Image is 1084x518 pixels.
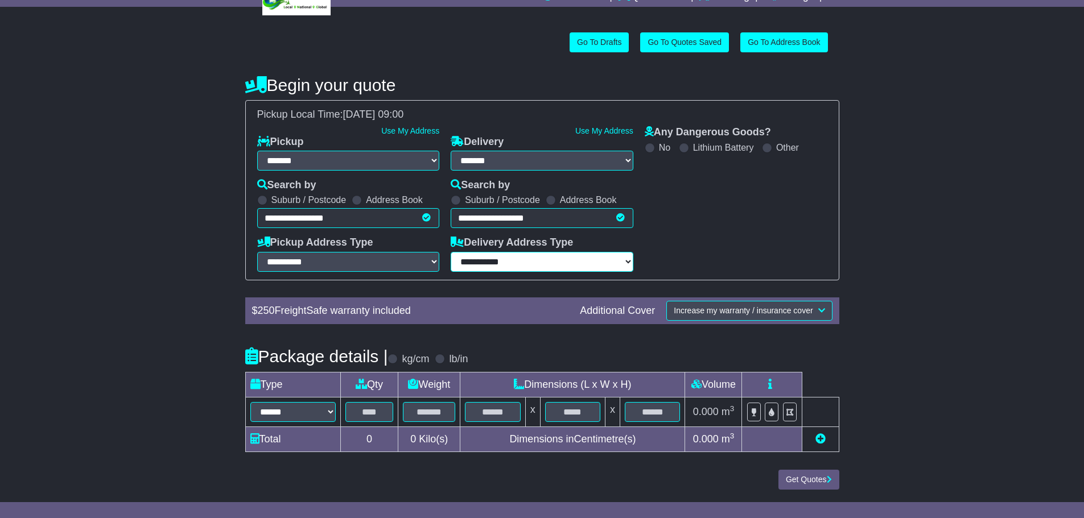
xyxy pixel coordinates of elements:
[366,194,423,205] label: Address Book
[257,237,373,249] label: Pickup Address Type
[693,433,719,445] span: 0.000
[381,126,439,135] a: Use My Address
[740,32,827,52] a: Go To Address Book
[645,126,771,139] label: Any Dangerous Goods?
[245,76,839,94] h4: Begin your quote
[815,433,826,445] a: Add new item
[525,397,540,426] td: x
[398,372,460,397] td: Weight
[246,305,575,317] div: $ FreightSafe warranty included
[402,353,429,366] label: kg/cm
[685,372,742,397] td: Volume
[398,426,460,451] td: Kilo(s)
[271,194,347,205] label: Suburb / Postcode
[560,194,617,205] label: Address Book
[659,142,670,153] label: No
[343,109,404,120] span: [DATE] 09:00
[574,305,661,317] div: Additional Cover
[245,372,340,397] td: Type
[722,406,735,417] span: m
[605,397,620,426] td: x
[460,372,685,397] td: Dimensions (L x W x H)
[465,194,540,205] label: Suburb / Postcode
[340,372,398,397] td: Qty
[730,404,735,413] sup: 3
[258,305,275,316] span: 250
[575,126,633,135] a: Use My Address
[257,179,316,192] label: Search by
[460,426,685,451] td: Dimensions in Centimetre(s)
[693,142,754,153] label: Lithium Battery
[340,426,398,451] td: 0
[451,179,510,192] label: Search by
[570,32,629,52] a: Go To Drafts
[252,109,833,121] div: Pickup Local Time:
[666,301,832,321] button: Increase my warranty / insurance cover
[776,142,799,153] label: Other
[674,306,813,315] span: Increase my warranty / insurance cover
[730,432,735,440] sup: 3
[410,433,416,445] span: 0
[778,470,839,490] button: Get Quotes
[257,136,304,148] label: Pickup
[722,433,735,445] span: m
[245,426,340,451] td: Total
[693,406,719,417] span: 0.000
[451,136,504,148] label: Delivery
[449,353,468,366] label: lb/in
[245,347,388,366] h4: Package details |
[451,237,573,249] label: Delivery Address Type
[640,32,729,52] a: Go To Quotes Saved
